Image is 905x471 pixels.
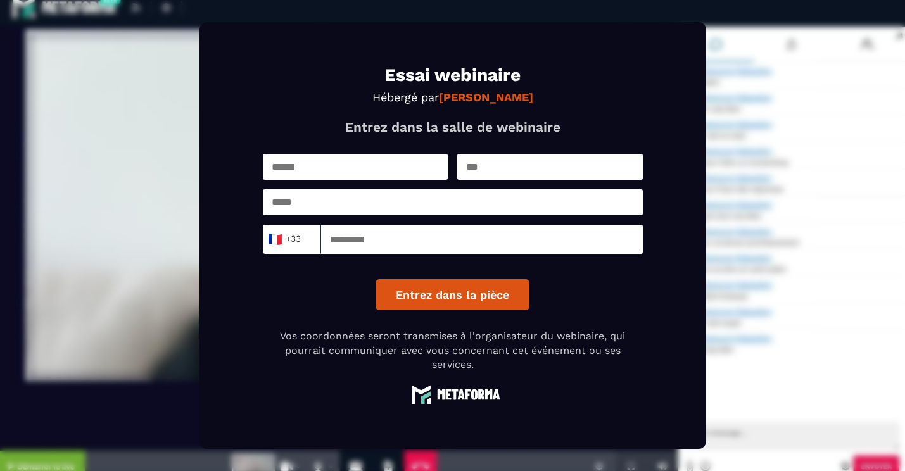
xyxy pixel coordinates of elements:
p: Hébergé par [263,91,643,104]
p: Vos coordonnées seront transmises à l'organisateur du webinaire, qui pourrait communiquer avec vo... [263,329,643,372]
div: Search for option [263,225,321,254]
span: 🇫🇷 [267,230,282,248]
img: logo [405,384,500,404]
input: Search for option [300,230,310,249]
button: Entrez dans la pièce [376,279,529,310]
span: +33 [270,230,297,248]
p: Entrez dans la salle de webinaire [263,119,643,135]
strong: [PERSON_NAME] [439,91,533,104]
h1: Essai webinaire [263,66,643,84]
